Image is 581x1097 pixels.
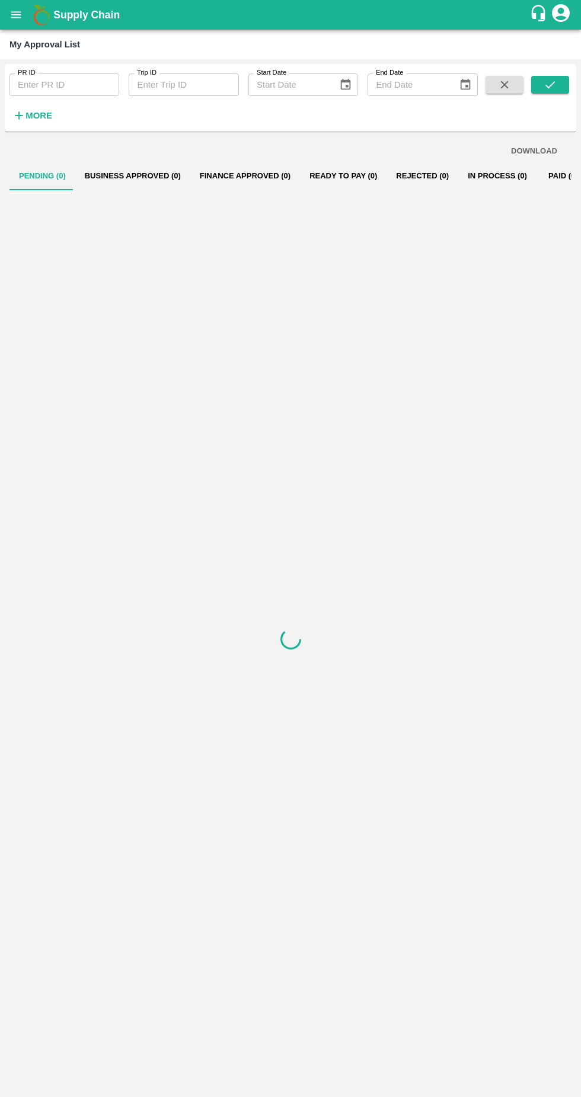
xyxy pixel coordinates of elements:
[190,162,300,190] button: Finance Approved (0)
[334,73,357,96] button: Choose date
[529,4,550,25] div: customer-support
[9,162,75,190] button: Pending (0)
[368,73,449,96] input: End Date
[300,162,387,190] button: Ready To Pay (0)
[2,1,30,28] button: open drawer
[376,68,403,78] label: End Date
[129,73,238,96] input: Enter Trip ID
[506,141,562,162] button: DOWNLOAD
[458,162,537,190] button: In Process (0)
[53,9,120,21] b: Supply Chain
[9,73,119,96] input: Enter PR ID
[30,3,53,27] img: logo
[454,73,477,96] button: Choose date
[18,68,36,78] label: PR ID
[9,37,80,52] div: My Approval List
[387,162,458,190] button: Rejected (0)
[9,105,55,126] button: More
[550,2,572,27] div: account of current user
[25,111,52,120] strong: More
[137,68,157,78] label: Trip ID
[248,73,330,96] input: Start Date
[75,162,190,190] button: Business Approved (0)
[257,68,286,78] label: Start Date
[53,7,529,23] a: Supply Chain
